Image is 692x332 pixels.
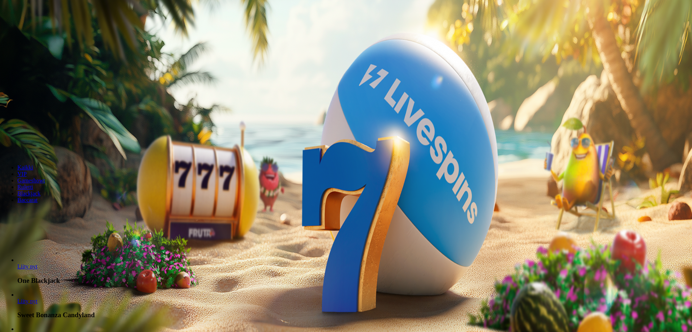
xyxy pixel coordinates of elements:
[17,263,38,270] a: One Blackjack
[17,184,33,190] a: Ruletti
[17,263,38,270] span: Liity nyt
[17,311,689,319] h3: Sweet Bonanza Candyland
[17,171,27,177] a: VIP
[3,152,689,203] nav: Lobby
[3,152,689,217] header: Lobby
[17,197,38,203] a: Baccarat
[17,292,689,319] article: Sweet Bonanza Candyland
[17,298,38,304] a: Sweet Bonanza Candyland
[17,190,40,197] a: Blackjack
[17,177,45,184] a: Gameshowt
[17,257,689,285] article: One Blackjack
[17,298,38,304] span: Liity nyt
[17,277,689,285] h3: One Blackjack
[17,164,33,171] a: Kaikki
